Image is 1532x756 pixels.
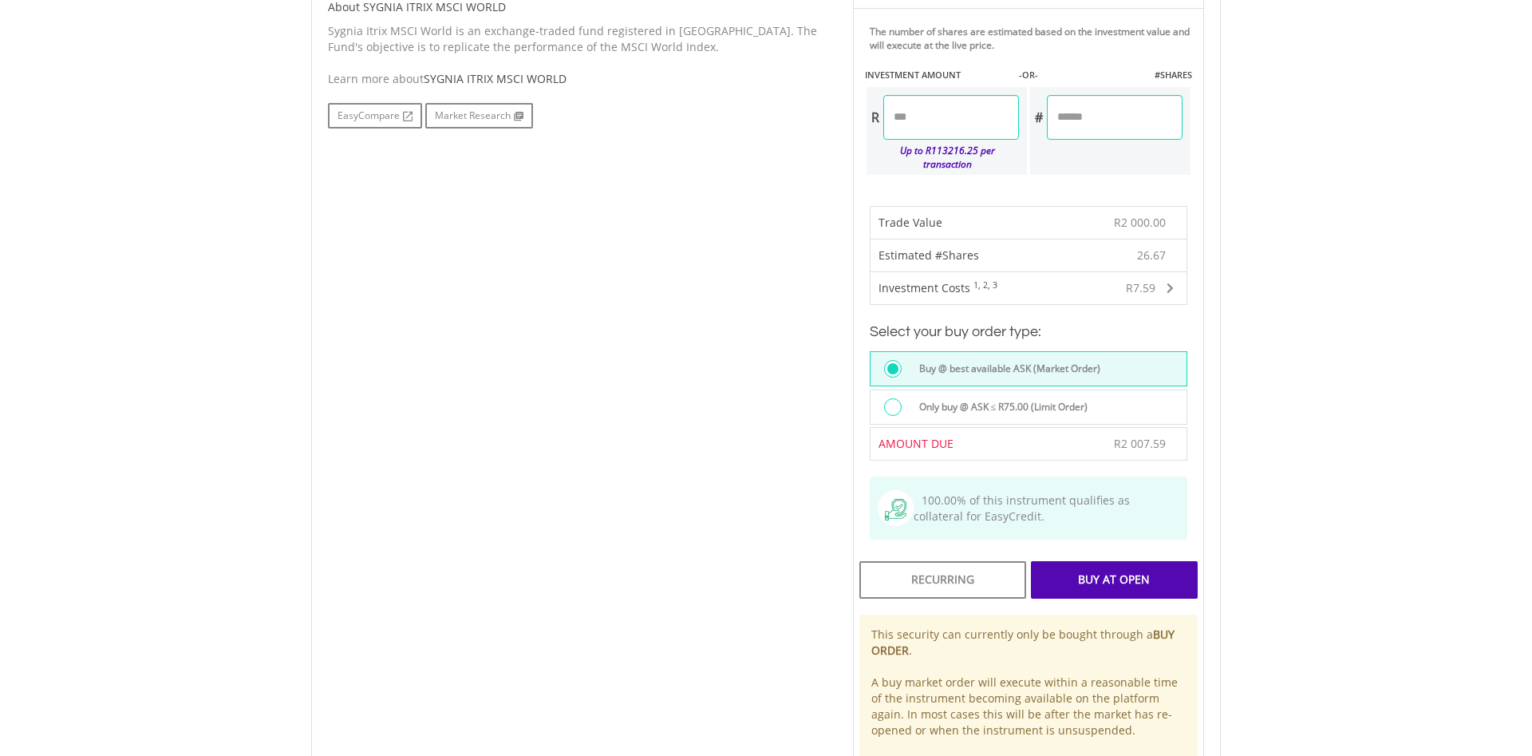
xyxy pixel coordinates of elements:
a: EasyCompare [328,103,422,129]
span: R2 000.00 [1114,215,1166,230]
p: Sygnia Itrix MSCI World is an exchange-traded fund registered in [GEOGRAPHIC_DATA]. The Fund's ob... [328,23,829,55]
label: Only buy @ ASK ≤ R75.00 (Limit Order) [910,398,1088,416]
sup: 1, 2, 3 [973,279,997,291]
div: Buy At Open [1031,561,1198,598]
span: AMOUNT DUE [879,436,954,451]
img: collateral-qualifying-green.svg [885,499,906,520]
span: 100.00% of this instrument qualifies as collateral for EasyCredit. [914,493,1130,524]
h3: Select your buy order type: [870,321,1187,343]
span: Trade Value [879,215,942,230]
label: INVESTMENT AMOUNT [865,69,961,81]
a: Market Research [425,103,533,129]
label: #SHARES [1155,69,1192,81]
span: Estimated #Shares [879,247,979,263]
span: SYGNIA ITRIX MSCI WORLD [424,71,567,86]
span: R2 007.59 [1114,436,1166,451]
span: 26.67 [1137,247,1166,263]
div: # [1030,95,1047,140]
div: The number of shares are estimated based on the investment value and will execute at the live price. [870,25,1197,52]
span: R7.59 [1126,280,1155,295]
div: R [867,95,883,140]
label: Buy @ best available ASK (Market Order) [910,360,1100,378]
div: Recurring [859,561,1026,598]
span: Investment Costs [879,280,970,295]
div: Up to R113216.25 per transaction [867,140,1019,175]
b: BUY ORDER [871,627,1175,658]
div: Learn more about [328,71,829,87]
label: -OR- [1019,69,1038,81]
